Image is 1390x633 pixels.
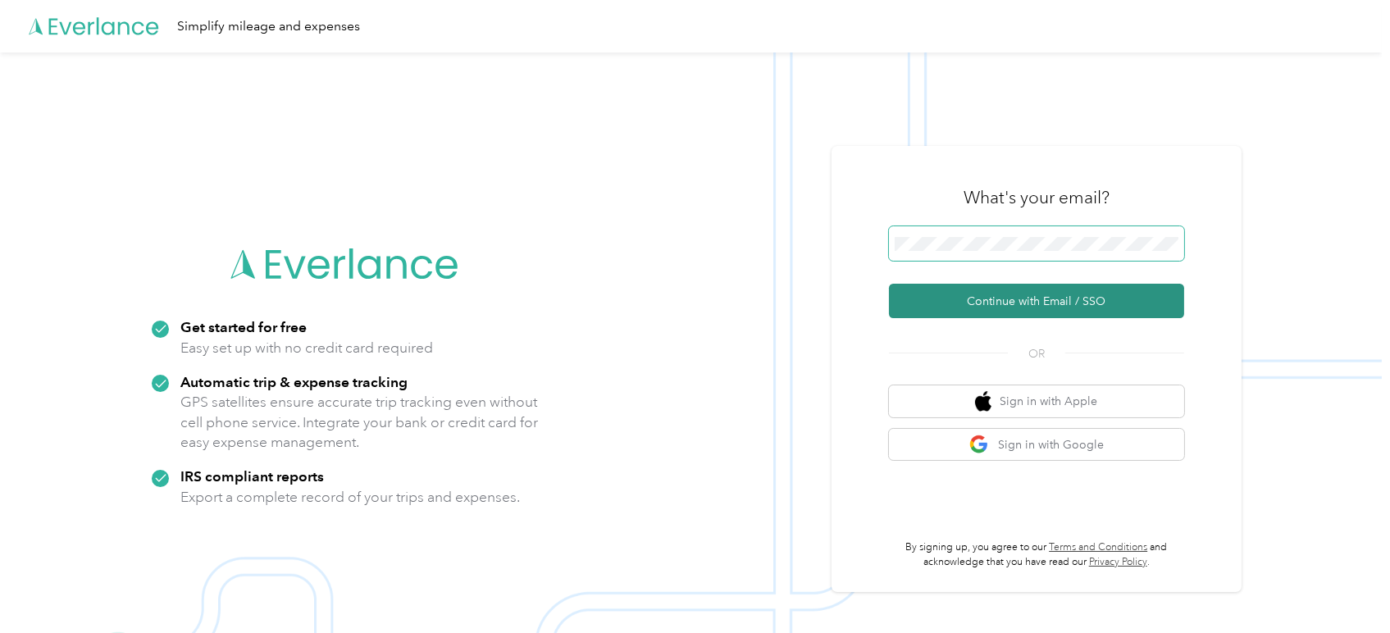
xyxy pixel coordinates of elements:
p: By signing up, you agree to our and acknowledge that you have read our . [889,540,1184,569]
p: Export a complete record of your trips and expenses. [180,487,520,508]
button: google logoSign in with Google [889,429,1184,461]
h3: What's your email? [964,186,1110,209]
img: apple logo [975,391,991,412]
a: Privacy Policy [1089,556,1147,568]
a: Terms and Conditions [1049,541,1147,553]
strong: Automatic trip & expense tracking [180,373,408,390]
button: Continue with Email / SSO [889,284,1184,318]
strong: IRS compliant reports [180,467,324,485]
p: GPS satellites ensure accurate trip tracking even without cell phone service. Integrate your bank... [180,392,539,453]
p: Easy set up with no credit card required [180,338,433,358]
div: Simplify mileage and expenses [177,16,360,37]
span: OR [1008,345,1065,362]
strong: Get started for free [180,318,307,335]
button: apple logoSign in with Apple [889,385,1184,417]
img: google logo [969,435,990,455]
